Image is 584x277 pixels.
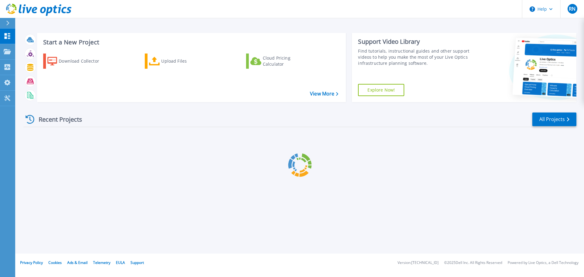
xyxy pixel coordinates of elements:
div: Recent Projects [23,112,90,127]
a: Privacy Policy [20,260,43,265]
a: EULA [116,260,125,265]
div: Support Video Library [358,38,472,46]
a: Cloud Pricing Calculator [246,54,314,69]
span: RN [569,6,575,11]
a: View More [310,91,338,97]
a: Download Collector [43,54,111,69]
div: Cloud Pricing Calculator [263,55,311,67]
div: Upload Files [161,55,210,67]
h3: Start a New Project [43,39,338,46]
a: Support [130,260,144,265]
div: Find tutorials, instructional guides and other support videos to help you make the most of your L... [358,48,472,66]
a: Ads & Email [67,260,88,265]
a: Cookies [48,260,62,265]
a: Explore Now! [358,84,404,96]
a: Telemetry [93,260,110,265]
a: All Projects [532,113,576,126]
li: Powered by Live Optics, a Dell Technology [508,261,579,265]
li: Version: [TECHNICAL_ID] [398,261,439,265]
div: Download Collector [59,55,107,67]
a: Upload Files [145,54,213,69]
li: © 2025 Dell Inc. All Rights Reserved [444,261,502,265]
